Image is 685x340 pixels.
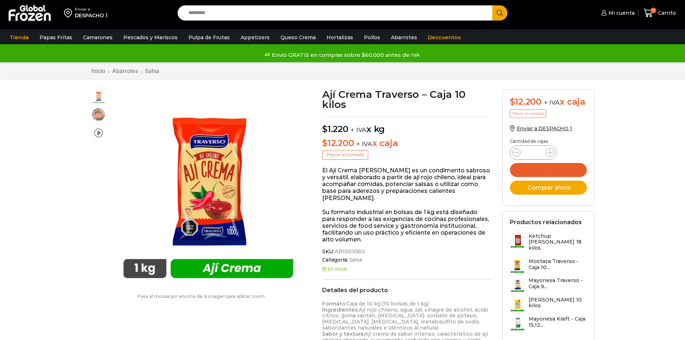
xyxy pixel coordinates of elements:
[356,140,372,148] span: + IVA
[322,117,492,135] p: x kg
[322,150,368,159] p: Precio al contado
[322,138,328,148] span: $
[424,31,465,44] a: Descuentos
[91,90,106,104] span: aji traverso
[322,300,347,307] strong: Formato:
[517,125,572,132] span: Enviar a DESPACHO 1
[492,5,507,21] button: Search button
[322,124,348,134] bdi: 1.220
[91,107,106,122] span: aji
[64,7,75,19] img: address-field-icon.svg
[6,31,32,44] a: Tienda
[510,219,582,226] h2: Productos relacionados
[510,316,587,331] a: Mayonesa Kraft - Caja 15,12...
[323,31,357,44] a: Hortalizas
[510,139,587,144] p: Cantidad de cajas
[607,9,635,17] span: Mi cuenta
[91,68,106,74] a: Inicio
[529,297,587,309] h3: [PERSON_NAME] 10 kilos
[510,277,587,293] a: Mayonesa Traverso - Caja 9...
[91,294,312,299] p: Pasa el mouse por encima de la imagen para aplicar zoom
[544,99,560,106] span: + IVA
[322,138,354,148] bdi: 12.200
[642,5,678,22] a: 12 Carrito
[510,96,515,107] span: $
[360,31,384,44] a: Pollos
[322,267,492,272] p: En stock
[656,9,676,17] span: Carrito
[322,307,359,313] strong: Ingredientes:
[112,68,138,74] a: Abarrotes
[510,96,542,107] bdi: 12.200
[322,138,492,149] p: x caja
[145,68,160,74] a: Salsa
[322,209,492,243] p: Su formato industrial en bolsas de 1 kg está diseñado para responder a las exigencias de cocinas ...
[510,233,587,255] a: Ketchup [PERSON_NAME] 18 kilos
[322,249,492,255] span: SKU:
[91,68,160,74] nav: Breadcrumb
[510,297,587,312] a: [PERSON_NAME] 10 kilos
[510,109,546,118] p: Precio al contado
[510,125,572,132] a: Enviar a DESPACHO 1
[510,181,587,195] button: Comprar ahora
[36,31,76,44] a: Papas Fritas
[322,167,492,201] p: El Ají Crema [PERSON_NAME] es un condimento sabroso y versátil, elaborado a partir de ají rojo ch...
[185,31,233,44] a: Pulpa de Frutas
[510,163,587,177] button: Agregar al carrito
[322,124,328,134] span: $
[322,257,492,263] span: Categoría:
[75,12,108,19] div: DESPACHO 1
[529,233,587,251] h3: Ketchup [PERSON_NAME] 18 kilos
[348,257,362,263] a: Salsa
[529,316,587,328] h3: Mayonesa Kraft - Caja 15,12...
[510,258,587,274] a: Mostaza Traverso - Caja 10...
[526,148,540,158] input: Product quantity
[529,258,587,271] h3: Mostaza Traverso - Caja 10...
[599,6,635,20] a: Mi cuenta
[75,7,108,12] div: Enviar a
[334,249,365,255] span: AB1003002
[322,331,365,337] strong: Sabor y textura:
[650,8,656,13] span: 12
[120,31,181,44] a: Pescados y Mariscos
[79,31,116,44] a: Camarones
[322,287,492,294] h2: Detalles del producto
[277,31,319,44] a: Queso Crema
[237,31,273,44] a: Appetizers
[529,277,587,290] h3: Mayonesa Traverso - Caja 9...
[510,97,587,107] div: x caja
[322,89,492,109] h1: Ají Crema Traverso – Caja 10 kilos
[387,31,421,44] a: Abarrotes
[351,126,366,133] span: + IVA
